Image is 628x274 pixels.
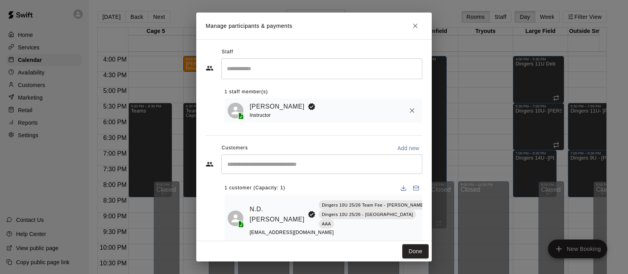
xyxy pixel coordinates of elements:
p: Dingers 10U 25/26 - [GEOGRAPHIC_DATA] [322,211,413,218]
div: Eric Harrington [228,103,243,118]
button: Done [402,244,429,259]
button: Download list [397,182,410,194]
div: Start typing to search customers... [221,154,422,174]
span: [EMAIL_ADDRESS][DOMAIN_NAME] [250,230,334,235]
button: Remove [405,103,419,118]
div: Search staff [221,58,422,79]
button: Email participants [410,182,422,194]
button: Add new [394,142,422,154]
p: Add new [397,144,419,152]
p: Dingers 10U 25/26 Team Fee - [PERSON_NAME] [322,202,425,209]
p: AAA [322,221,331,227]
div: N.D. Jones [228,210,243,226]
span: 1 staff member(s) [225,86,268,98]
span: Instructor [250,113,271,118]
svg: Booking Owner [308,210,316,218]
a: [PERSON_NAME] [250,102,305,112]
svg: Staff [206,64,214,72]
button: Close [408,19,422,33]
svg: Booking Owner [308,103,316,111]
span: 1 customer (Capacity: 1) [225,182,285,194]
p: Manage participants & payments [206,22,292,30]
svg: Customers [206,160,214,168]
a: N.D. [PERSON_NAME] [250,204,305,224]
span: Staff [222,46,233,58]
span: Customers [222,142,248,154]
